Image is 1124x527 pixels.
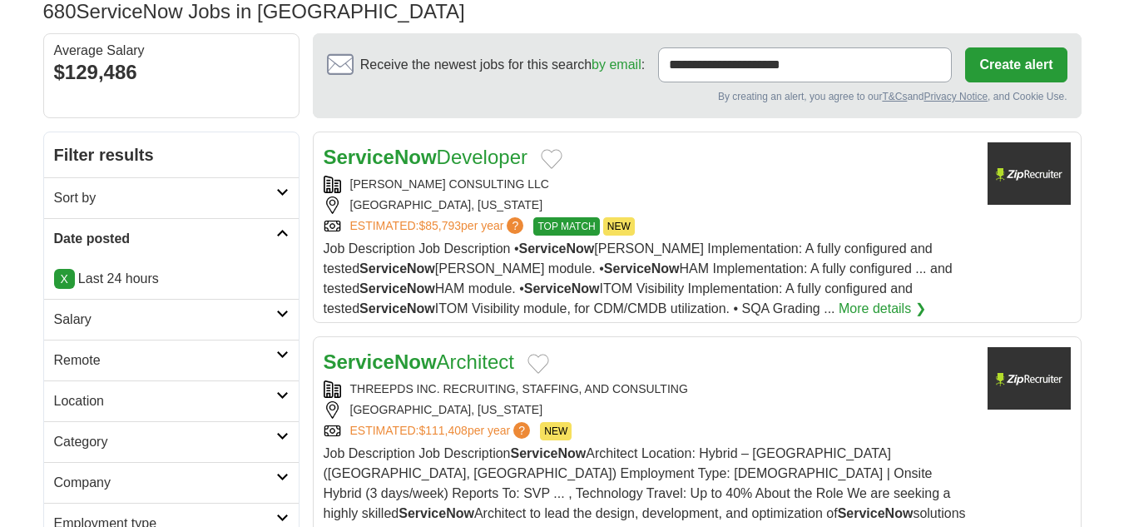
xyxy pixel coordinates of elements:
a: Remote [44,340,299,380]
h2: Location [54,391,276,411]
a: ServiceNowArchitect [324,351,514,373]
span: $111,408 [418,424,467,437]
strong: ServiceNow [359,301,435,316]
a: Sort by [44,177,299,218]
a: X [54,269,75,289]
button: Create alert [965,47,1067,82]
h2: Date posted [54,229,276,249]
a: Salary [44,299,299,340]
div: By creating an alert, you agree to our and , and Cookie Use. [327,89,1067,104]
a: Privacy Notice [923,91,988,102]
strong: ServiceNow [604,261,680,276]
a: ESTIMATED:$85,793per year? [350,217,527,236]
a: T&Cs [882,91,907,102]
span: ? [513,422,530,439]
span: NEW [540,422,572,440]
div: THREEPDS INC. RECRUITING, STAFFING, AND CONSULTING [324,380,974,398]
a: Date posted [44,218,299,259]
h2: Company [54,473,276,493]
button: Add to favorite jobs [541,149,562,169]
button: Add to favorite jobs [527,354,549,374]
span: NEW [603,217,635,236]
strong: ServiceNow [399,506,474,520]
img: Company logo [988,347,1071,410]
div: [GEOGRAPHIC_DATA], [US_STATE] [324,196,974,214]
a: by email [592,57,641,72]
span: Job Description Job Description • [PERSON_NAME] Implementation: A fully configured and tested [PE... [324,241,953,316]
p: Last 24 hours [54,269,289,289]
a: More details ❯ [839,299,926,319]
a: ServiceNowDeveloper [324,146,527,168]
a: Company [44,462,299,503]
span: ? [507,217,523,234]
strong: ServiceNow [359,261,435,276]
h2: Remote [54,351,276,370]
a: Category [44,421,299,462]
a: ESTIMATED:$111,408per year? [350,422,534,440]
span: TOP MATCH [533,217,599,236]
h2: Category [54,432,276,452]
strong: ServiceNow [524,281,600,296]
div: Average Salary [54,44,289,57]
h2: Sort by [54,188,276,208]
span: $85,793 [418,219,461,232]
h2: Filter results [44,132,299,177]
strong: ServiceNow [359,281,435,296]
strong: ServiceNow [519,241,595,256]
div: [PERSON_NAME] CONSULTING LLC [324,176,974,193]
a: Location [44,380,299,421]
h2: Salary [54,310,276,330]
strong: ServiceNow [324,351,437,373]
div: [GEOGRAPHIC_DATA], [US_STATE] [324,401,974,419]
strong: ServiceNow [511,446,587,460]
strong: ServiceNow [838,506,914,520]
span: Receive the newest jobs for this search : [360,55,645,75]
img: Company logo [988,142,1071,205]
div: $129,486 [54,57,289,87]
strong: ServiceNow [324,146,437,168]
